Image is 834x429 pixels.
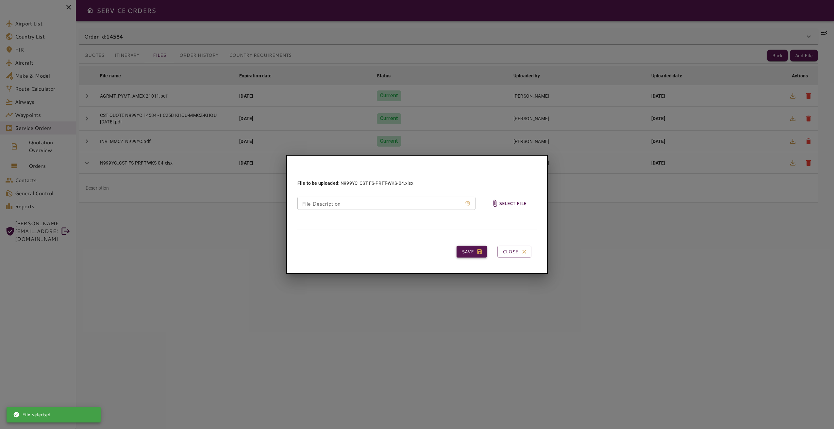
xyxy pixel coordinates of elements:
[297,180,413,186] div: N999YC_CST FS-PRFT-WKS-04.xlsx
[297,181,340,186] span: File to be uploaded:
[489,187,529,219] span: upload picture
[457,246,487,258] button: Save
[499,199,526,207] h6: Select file
[13,409,50,421] div: File selected
[497,246,531,258] button: Close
